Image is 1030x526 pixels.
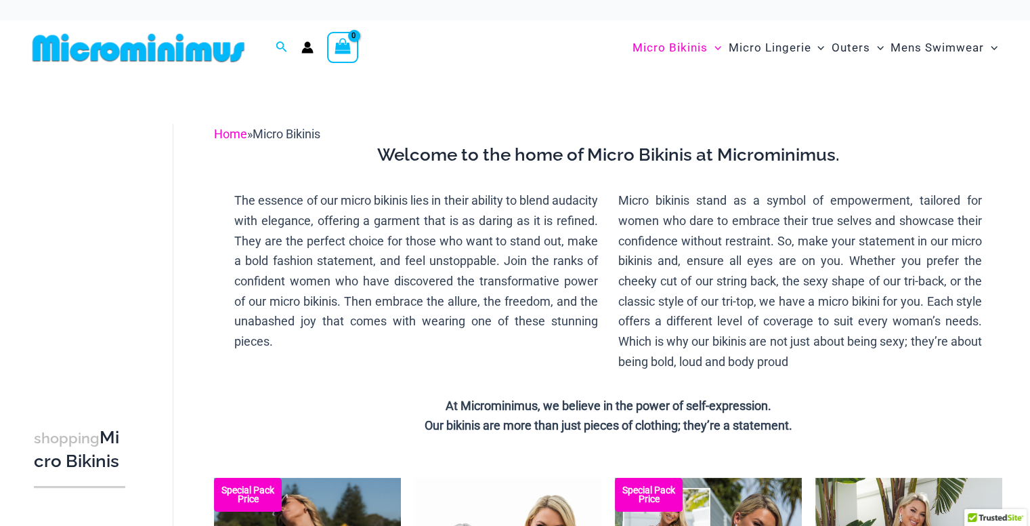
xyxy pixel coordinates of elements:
a: View Shopping Cart, empty [327,32,358,63]
nav: Site Navigation [627,25,1003,70]
span: Mens Swimwear [890,31,984,65]
a: Search icon link [276,39,288,56]
b: Special Pack Price [615,486,683,504]
a: Home [214,127,247,141]
span: Menu Toggle [984,31,997,65]
span: Micro Bikinis [632,31,708,65]
span: shopping [34,430,100,447]
a: OutersMenu ToggleMenu Toggle [828,27,887,68]
strong: At Microminimus, we believe in the power of self-expression. [446,399,771,413]
span: Menu Toggle [811,31,824,65]
h3: Welcome to the home of Micro Bikinis at Microminimus. [224,144,992,167]
a: Micro BikinisMenu ToggleMenu Toggle [629,27,725,68]
span: » [214,127,320,141]
strong: Our bikinis are more than just pieces of clothing; they’re a statement. [425,418,792,432]
iframe: TrustedSite Certified [34,113,156,384]
b: Special Pack Price [214,486,282,504]
a: Mens SwimwearMenu ToggleMenu Toggle [887,27,1001,68]
a: Account icon link [301,41,314,54]
span: Micro Lingerie [728,31,811,65]
p: Micro bikinis stand as a symbol of empowerment, tailored for women who dare to embrace their true... [618,190,982,371]
span: Menu Toggle [870,31,884,65]
span: Outers [832,31,870,65]
p: The essence of our micro bikinis lies in their ability to blend audacity with elegance, offering ... [234,190,598,352]
span: Micro Bikinis [253,127,320,141]
a: Micro LingerieMenu ToggleMenu Toggle [725,27,828,68]
h3: Micro Bikinis [34,426,125,473]
span: Menu Toggle [708,31,721,65]
img: MM SHOP LOGO FLAT [27,33,250,63]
